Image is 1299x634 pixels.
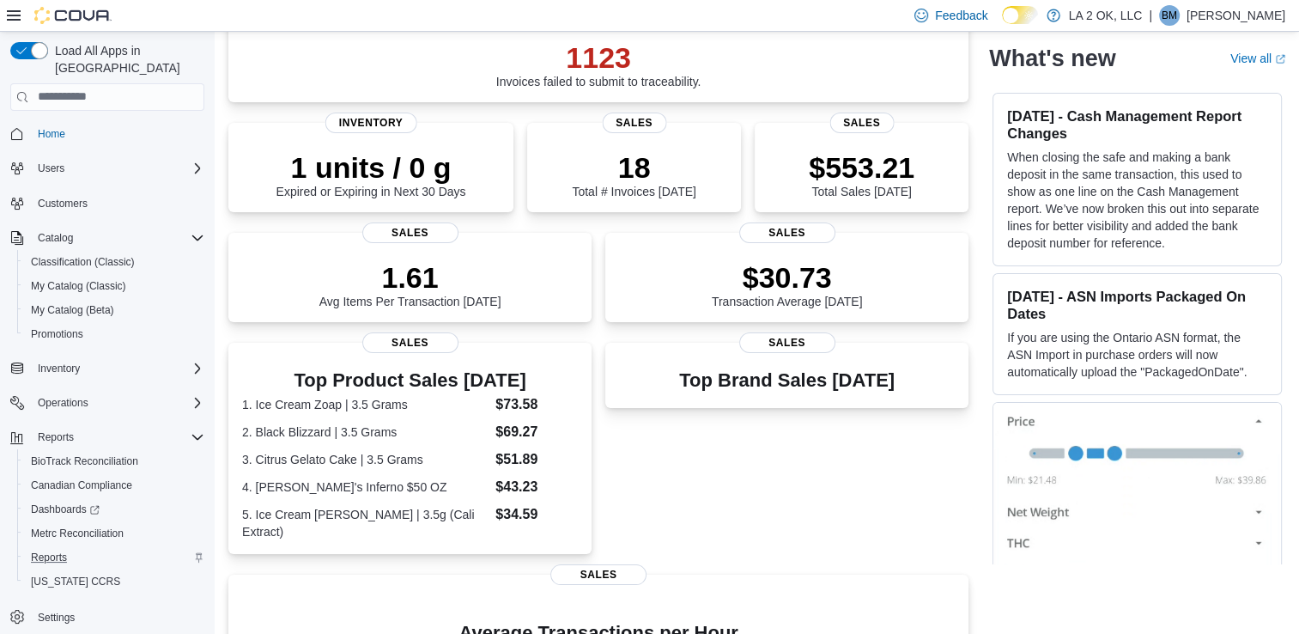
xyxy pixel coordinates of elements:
[242,451,489,468] dt: 3. Citrus Gelato Cake | 3.5 Grams
[1002,24,1003,25] span: Dark Mode
[31,427,204,448] span: Reports
[1069,5,1143,26] p: LA 2 OK, LLC
[31,606,204,627] span: Settings
[809,150,914,198] div: Total Sales [DATE]
[1002,6,1038,24] input: Dark Mode
[495,449,578,470] dd: $51.89
[38,197,88,210] span: Customers
[829,113,894,133] span: Sales
[31,358,87,379] button: Inventory
[739,223,835,243] span: Sales
[550,564,646,585] span: Sales
[17,449,211,473] button: BioTrack Reconciliation
[24,523,204,544] span: Metrc Reconciliation
[809,150,914,185] p: $553.21
[495,477,578,497] dd: $43.23
[31,575,120,588] span: [US_STATE] CCRS
[989,45,1115,72] h2: What's new
[31,551,67,564] span: Reports
[17,570,211,594] button: [US_STATE] CCRS
[17,546,211,570] button: Reports
[24,571,127,592] a: [US_STATE] CCRS
[362,332,458,353] span: Sales
[739,332,835,353] span: Sales
[24,252,142,272] a: Classification (Classic)
[31,279,126,293] span: My Catalog (Classic)
[3,121,211,146] button: Home
[24,300,204,320] span: My Catalog (Beta)
[242,479,489,496] dt: 4. [PERSON_NAME]'s Inferno $50 OZ
[17,274,211,298] button: My Catalog (Classic)
[276,150,466,198] div: Expired or Expiring in Next 30 Days
[24,252,204,272] span: Classification (Classic)
[31,192,204,214] span: Customers
[319,260,501,295] p: 1.61
[24,451,204,472] span: BioTrack Reconciliation
[31,327,83,341] span: Promotions
[24,523,131,544] a: Metrc Reconciliation
[24,276,204,296] span: My Catalog (Classic)
[24,499,106,520] a: Dashboards
[31,607,82,628] a: Settings
[24,300,121,320] a: My Catalog (Beta)
[495,394,578,415] dd: $73.58
[31,358,204,379] span: Inventory
[572,150,695,198] div: Total # Invoices [DATE]
[24,475,204,496] span: Canadian Compliance
[3,226,211,250] button: Catalog
[572,150,695,185] p: 18
[34,7,112,24] img: Cova
[48,42,204,76] span: Load All Apps in [GEOGRAPHIC_DATA]
[3,357,211,381] button: Inventory
[31,123,204,144] span: Home
[17,473,211,497] button: Canadian Compliance
[31,124,72,144] a: Home
[31,479,132,492] span: Canadian Compliance
[242,370,578,391] h3: Top Product Sales [DATE]
[1007,288,1267,322] h3: [DATE] - ASN Imports Packaged On Dates
[1162,5,1177,26] span: BM
[38,430,74,444] span: Reports
[242,396,489,413] dt: 1. Ice Cream Zoap | 3.5 Grams
[3,425,211,449] button: Reports
[24,475,139,496] a: Canadian Compliance
[17,322,211,346] button: Promotions
[712,260,863,308] div: Transaction Average [DATE]
[1149,5,1152,26] p: |
[31,393,95,413] button: Operations
[24,499,204,520] span: Dashboards
[31,393,204,413] span: Operations
[31,303,114,317] span: My Catalog (Beta)
[31,193,94,214] a: Customers
[24,571,204,592] span: Washington CCRS
[31,158,204,179] span: Users
[1187,5,1285,26] p: [PERSON_NAME]
[17,497,211,521] a: Dashboards
[1007,329,1267,381] p: If you are using the Ontario ASN format, the ASN Import in purchase orders will now automatically...
[17,521,211,546] button: Metrc Reconciliation
[1159,5,1180,26] div: Brittany M
[3,156,211,180] button: Users
[935,7,987,24] span: Feedback
[31,228,204,248] span: Catalog
[3,604,211,629] button: Settings
[31,255,135,269] span: Classification (Classic)
[31,454,138,468] span: BioTrack Reconciliation
[1007,107,1267,142] h3: [DATE] - Cash Management Report Changes
[24,547,74,568] a: Reports
[31,158,71,179] button: Users
[31,427,81,448] button: Reports
[31,527,124,540] span: Metrc Reconciliation
[17,250,211,274] button: Classification (Classic)
[276,150,466,185] p: 1 units / 0 g
[325,113,417,133] span: Inventory
[712,260,863,295] p: $30.73
[496,40,701,75] p: 1123
[496,40,701,88] div: Invoices failed to submit to traceability.
[495,504,578,525] dd: $34.59
[38,162,64,175] span: Users
[24,324,204,344] span: Promotions
[1275,54,1285,64] svg: External link
[24,276,133,296] a: My Catalog (Classic)
[24,451,145,472] a: BioTrack Reconciliation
